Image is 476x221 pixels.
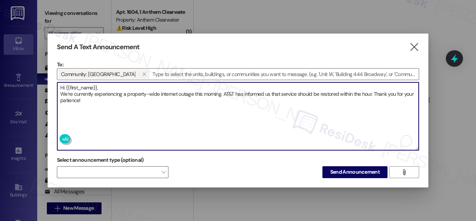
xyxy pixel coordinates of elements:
p: To: [57,61,419,68]
label: Select announcement type (optional) [57,154,144,166]
span: Community: Halston South Point [61,69,135,79]
i:  [401,169,407,175]
button: Community: Halston South Point [138,69,149,79]
button: Send Announcement [322,166,387,178]
textarea: To enrich screen reader interactions, please activate Accessibility in Grammarly extension settings [57,82,419,150]
i:  [142,71,146,77]
input: Type to select the units, buildings, or communities you want to message. (e.g. 'Unit 1A', 'Buildi... [150,69,419,80]
span: Send Announcement [330,168,380,176]
i:  [409,43,419,51]
h3: Send A Text Announcement [57,43,139,51]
